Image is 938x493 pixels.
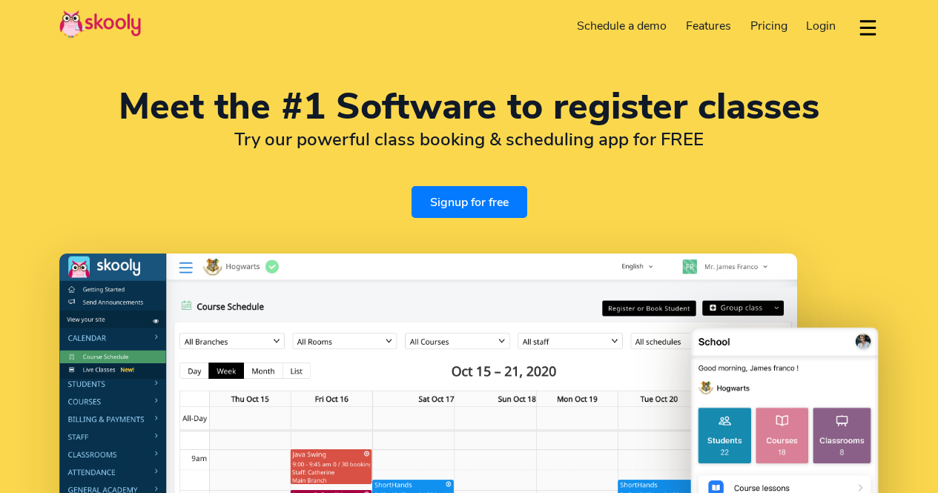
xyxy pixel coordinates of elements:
a: Signup for free [412,186,527,218]
a: Schedule a demo [568,14,677,38]
span: Pricing [750,18,787,34]
a: Pricing [741,14,797,38]
span: Login [806,18,836,34]
a: Login [796,14,845,38]
h1: Meet the #1 Software to register classes [59,89,879,125]
img: Skooly [59,10,141,39]
button: dropdown menu [857,10,879,44]
h2: Try our powerful class booking & scheduling app for FREE [59,128,879,150]
a: Features [676,14,741,38]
